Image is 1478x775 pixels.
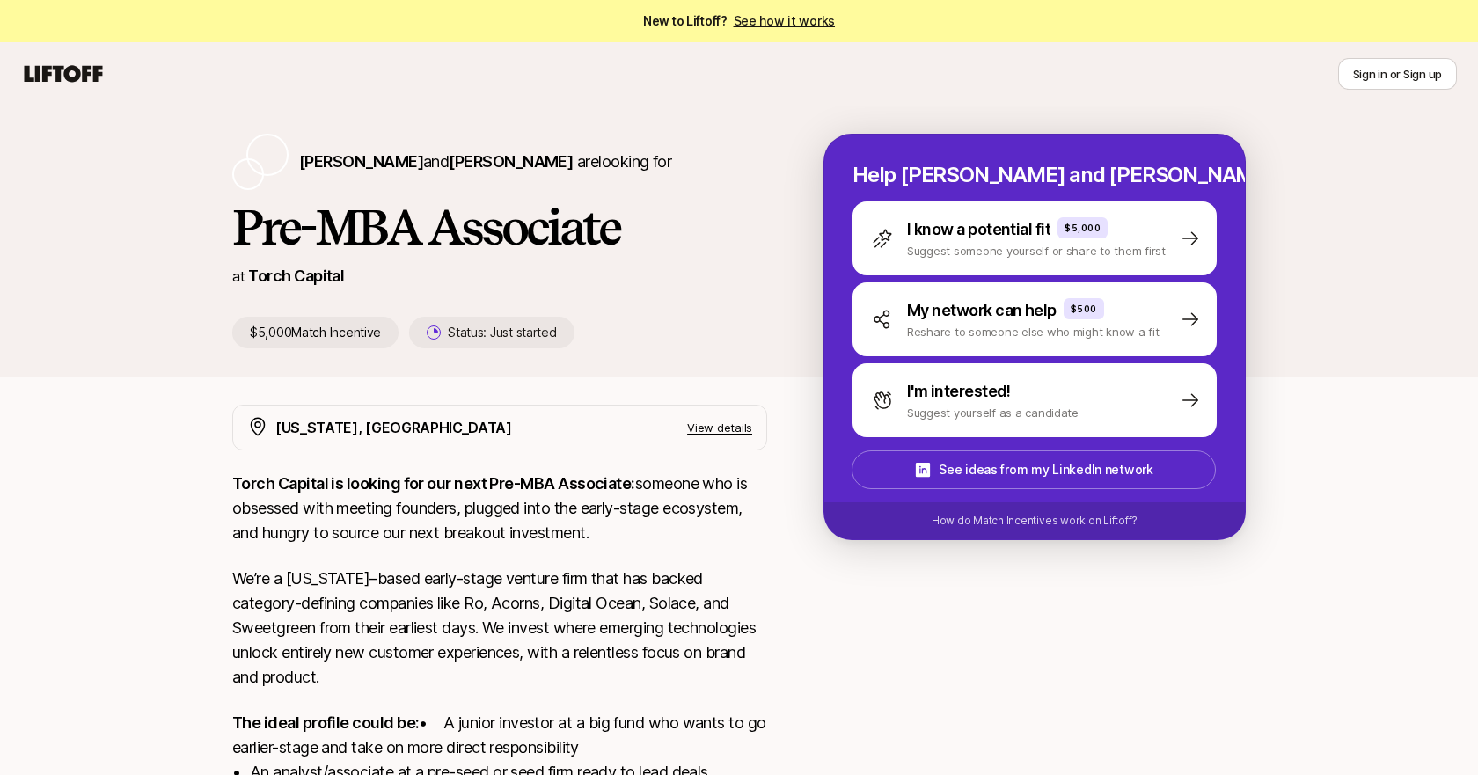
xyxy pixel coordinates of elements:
[734,13,836,28] a: See how it works
[907,323,1160,340] p: Reshare to someone else who might know a fit
[232,317,399,348] p: $5,000 Match Incentive
[449,152,573,171] span: [PERSON_NAME]
[232,201,767,253] h1: Pre-MBA Associate
[907,379,1011,404] p: I'm interested!
[907,298,1057,323] p: My network can help
[232,265,245,288] p: at
[275,416,512,439] p: [US_STATE], [GEOGRAPHIC_DATA]
[232,474,635,493] strong: Torch Capital is looking for our next Pre-MBA Associate:
[490,325,557,340] span: Just started
[907,242,1166,260] p: Suggest someone yourself or share to them first
[448,322,556,343] p: Status:
[687,419,752,436] p: View details
[232,713,419,732] strong: The ideal profile could be:
[852,163,1217,187] p: Help [PERSON_NAME] and [PERSON_NAME] hire
[1071,302,1097,316] p: $500
[1338,58,1457,90] button: Sign in or Sign up
[932,513,1138,529] p: How do Match Incentives work on Liftoff?
[423,152,573,171] span: and
[299,152,423,171] span: [PERSON_NAME]
[1065,221,1101,235] p: $5,000
[299,150,671,174] p: are looking for
[232,567,767,690] p: We’re a [US_STATE]–based early-stage venture firm that has backed category-defining companies lik...
[643,11,835,32] span: New to Liftoff?
[939,459,1152,480] p: See ideas from my LinkedIn network
[907,404,1079,421] p: Suggest yourself as a candidate
[907,217,1050,242] p: I know a potential fit
[248,267,344,285] a: Torch Capital
[852,450,1216,489] button: See ideas from my LinkedIn network
[232,472,767,545] p: someone who is obsessed with meeting founders, plugged into the early-stage ecosystem, and hungry...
